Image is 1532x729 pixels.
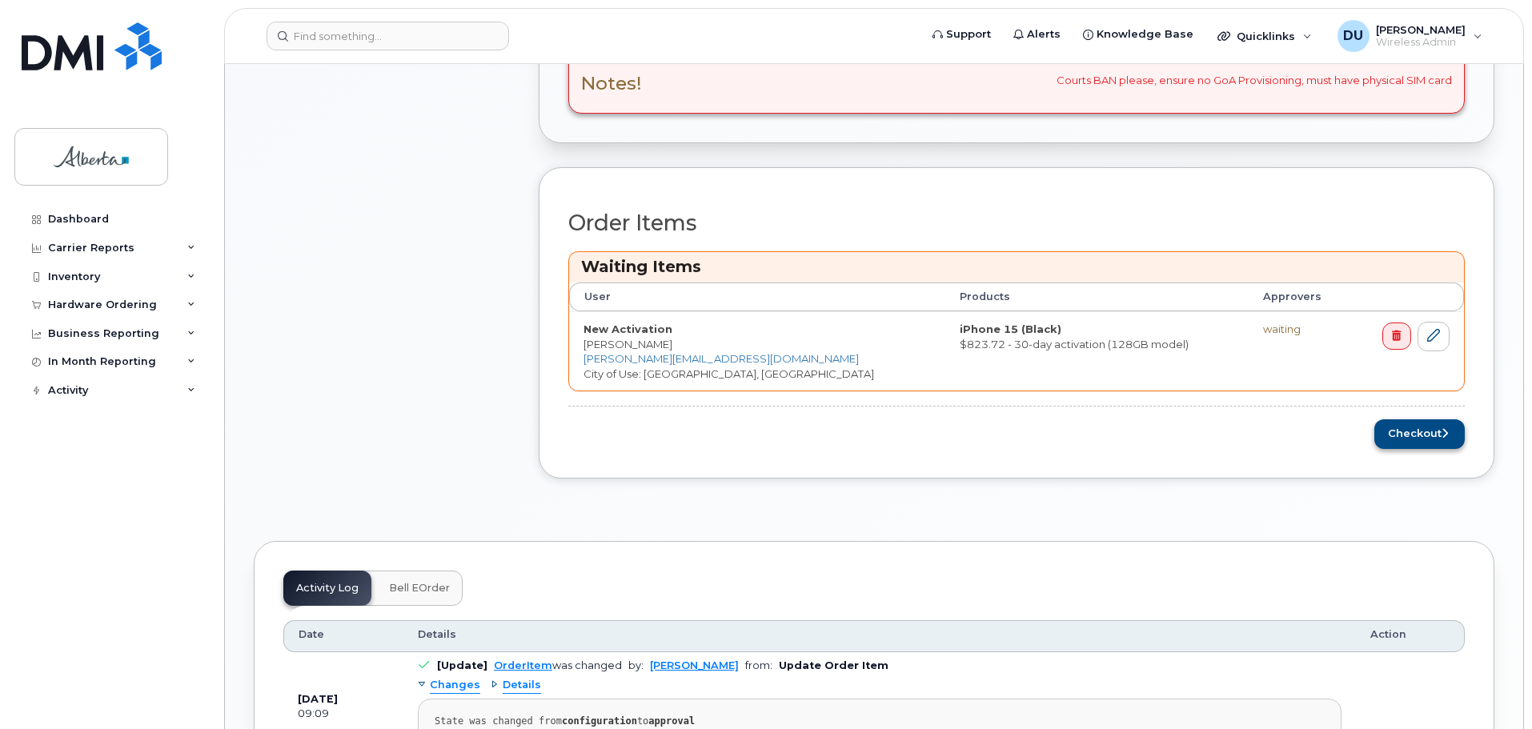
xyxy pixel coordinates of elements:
span: Knowledge Base [1097,26,1193,42]
td: [PERSON_NAME] City of Use: [GEOGRAPHIC_DATA], [GEOGRAPHIC_DATA] [569,311,945,391]
a: Knowledge Base [1072,18,1205,50]
span: Changes [430,678,480,693]
td: $823.72 - 30-day activation (128GB model) [945,311,1249,391]
input: Find something... [267,22,509,50]
th: Products [945,282,1249,311]
span: Bell eOrder [389,582,450,595]
span: [PERSON_NAME] [1376,23,1466,36]
th: Approvers [1249,282,1351,311]
b: Update Order Item [779,659,888,671]
span: Details [418,627,456,642]
strong: iPhone 15 (Black) [960,322,1061,335]
h3: Notes! [581,74,642,94]
span: Quicklinks [1237,30,1295,42]
strong: approval [648,715,695,727]
div: was changed [494,659,622,671]
span: Support [946,26,991,42]
span: from: [745,659,772,671]
a: Alerts [1002,18,1072,50]
b: [DATE] [298,693,338,705]
div: Quicklinks [1206,20,1323,52]
th: Action [1356,620,1465,652]
h3: Waiting Items [581,256,1452,278]
div: waiting [1263,322,1337,337]
div: Dorothy Unruh [1326,20,1494,52]
h2: Order Items [568,211,1465,235]
button: Checkout [1374,419,1465,449]
a: [PERSON_NAME] [650,659,739,671]
a: Support [921,18,1002,50]
th: User [569,282,945,311]
div: Courts BAN please, ensure no GoA Provisioning, must have physical SIM card [568,46,1465,114]
span: DU [1343,26,1363,46]
strong: New Activation [584,322,672,335]
b: [Update] [437,659,487,671]
div: 09:09 [298,707,389,721]
a: OrderItem [494,659,552,671]
a: [PERSON_NAME][EMAIL_ADDRESS][DOMAIN_NAME] [584,352,859,365]
div: State was changed from to [435,715,1325,727]
span: Wireless Admin [1376,36,1466,49]
span: by: [628,659,644,671]
strong: configuration [562,715,637,727]
span: Date [299,627,324,642]
span: Details [503,678,541,693]
span: Alerts [1027,26,1061,42]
